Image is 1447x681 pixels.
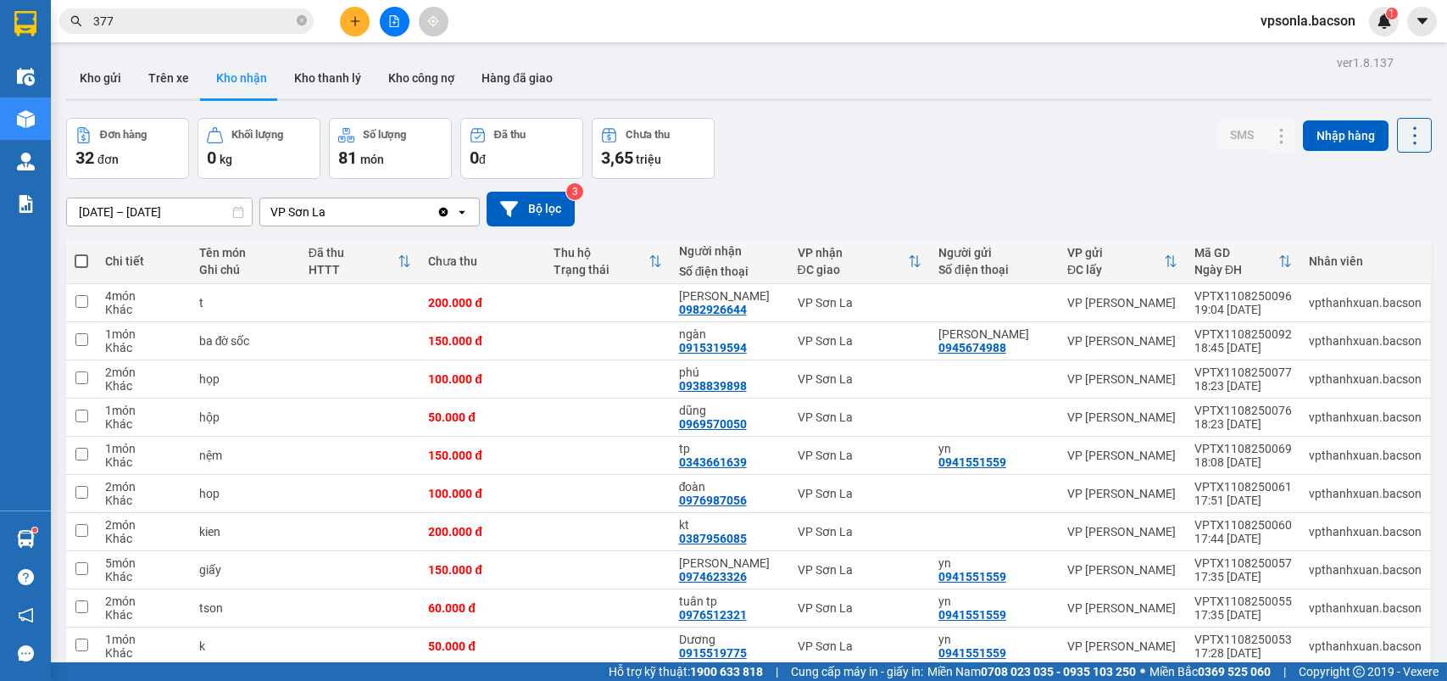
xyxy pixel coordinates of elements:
span: caret-down [1415,14,1430,29]
span: Miền Bắc [1149,662,1271,681]
span: aim [427,15,439,27]
div: 1 món [105,442,182,455]
div: vpthanhxuan.bacson [1309,410,1422,424]
div: 0945674988 [938,341,1006,354]
div: Khác [105,570,182,583]
img: icon-new-feature [1377,14,1392,29]
span: kg [220,153,232,166]
div: 0969570050 [679,417,747,431]
div: VP gửi [1067,246,1164,260]
div: VPTX1108250055 [1194,594,1292,608]
strong: 1900 633 818 [690,665,763,678]
div: VP [PERSON_NAME] [1067,334,1177,348]
div: vpthanhxuan.bacson [1309,563,1422,577]
div: Khác [105,494,182,507]
span: đ [479,153,486,166]
div: Dương [679,633,781,646]
div: VP [PERSON_NAME] [1067,639,1177,653]
div: giấy [199,563,292,577]
button: file-add [380,7,409,36]
div: kien [199,525,292,539]
div: vpthanhxuan.bacson [1309,601,1422,615]
div: 0974623326 [679,570,747,583]
div: vpthanhxuan.bacson [1309,372,1422,386]
button: Kho thanh lý [281,58,375,98]
div: nệm [199,449,292,462]
div: VP [PERSON_NAME] [1067,372,1177,386]
div: tp [679,442,781,455]
div: HTTT [309,263,398,276]
div: Số điện thoại [679,265,781,278]
div: Tùng Oanh [679,556,781,570]
div: 50.000 đ [428,639,537,653]
span: Hỗ trợ kỹ thuật: [609,662,763,681]
button: Trên xe [135,58,203,98]
div: VPTX1108250069 [1194,442,1292,455]
div: Thu hộ [554,246,648,260]
div: yn [938,633,1050,646]
div: 2 món [105,594,182,608]
th: Toggle SortBy [1186,239,1300,284]
span: Miền Nam [927,662,1136,681]
div: 17:51 [DATE] [1194,494,1292,507]
div: 2 món [105,366,182,379]
div: 1 món [105,327,182,341]
div: 0387956085 [679,532,747,545]
svg: open [455,205,469,219]
div: Đã thu [309,246,398,260]
div: yn [938,556,1050,570]
div: yn [938,442,1050,455]
div: 0941551559 [938,608,1006,622]
div: đoàn [679,480,781,494]
div: Khác [105,417,182,431]
div: Khác [105,303,182,316]
div: Khác [105,341,182,354]
div: 100.000 đ [428,487,537,500]
div: 150.000 đ [428,334,537,348]
button: caret-down [1407,7,1437,36]
div: Đơn hàng [100,129,147,141]
button: Khối lượng0kg [198,118,320,179]
div: 17:35 [DATE] [1194,608,1292,622]
img: warehouse-icon [17,153,35,170]
div: 2 món [105,480,182,494]
img: warehouse-icon [17,530,35,548]
div: ĐC lấy [1067,263,1164,276]
svg: Clear value [437,205,450,219]
div: phú [679,366,781,379]
div: 200.000 đ [428,296,537,310]
th: Toggle SortBy [300,239,420,284]
img: logo-vxr [14,11,36,36]
div: k [199,639,292,653]
div: 0941551559 [938,646,1006,660]
div: 0976987056 [679,494,747,507]
div: VPTX1108250057 [1194,556,1292,570]
th: Toggle SortBy [545,239,671,284]
div: VPTX1108250096 [1194,289,1292,303]
span: 81 [338,148,357,168]
span: plus [349,15,361,27]
div: VPTX1108250076 [1194,404,1292,417]
div: Đã thu [494,129,526,141]
div: VP Sơn La [798,639,921,653]
div: Khác [105,608,182,622]
div: vpthanhxuan.bacson [1309,639,1422,653]
span: 1 [1389,8,1394,20]
button: Kho nhận [203,58,281,98]
div: Nhân viên [1309,254,1422,268]
div: 0941551559 [938,570,1006,583]
button: plus [340,7,370,36]
div: VP [PERSON_NAME] [1067,487,1177,500]
div: 1 món [105,633,182,646]
button: Nhập hàng [1303,120,1389,151]
div: 0938839898 [679,379,747,393]
div: dũng [679,404,781,417]
span: | [776,662,778,681]
div: kt [679,518,781,532]
div: Chưa thu [428,254,537,268]
div: 60.000 đ [428,601,537,615]
div: Ghi chú [199,263,292,276]
span: message [18,645,34,661]
div: VP Sơn La [798,296,921,310]
button: aim [419,7,448,36]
